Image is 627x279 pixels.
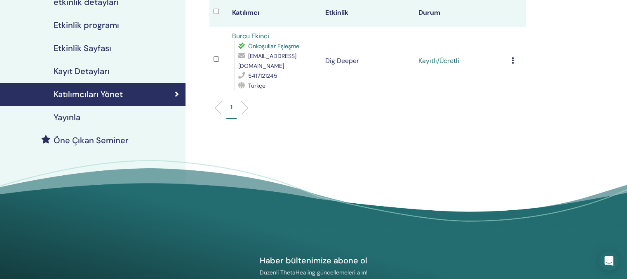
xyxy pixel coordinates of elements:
span: 5417121245 [248,72,277,79]
td: Dig Deeper [321,27,414,95]
h4: Kayıt Detayları [54,66,110,76]
h4: Yayınla [54,112,80,122]
h4: Haber bültenimize abone ol [218,255,409,266]
p: 1 [230,103,232,112]
span: [EMAIL_ADDRESS][DOMAIN_NAME] [238,52,296,70]
h4: Katılımcıları Yönet [54,89,123,99]
span: Türkçe [248,82,265,89]
a: Burcu Ekinci [232,32,269,40]
h4: Etkinlik programı [54,20,119,30]
div: Open Intercom Messenger [599,251,619,271]
p: Düzenli ThetaHealing güncellemeleri alın! [218,269,409,276]
h4: Öne Çıkan Seminer [54,135,129,145]
h4: Etkinlik Sayfası [54,43,111,53]
span: Önkoşullar Eşleşme [248,42,299,50]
